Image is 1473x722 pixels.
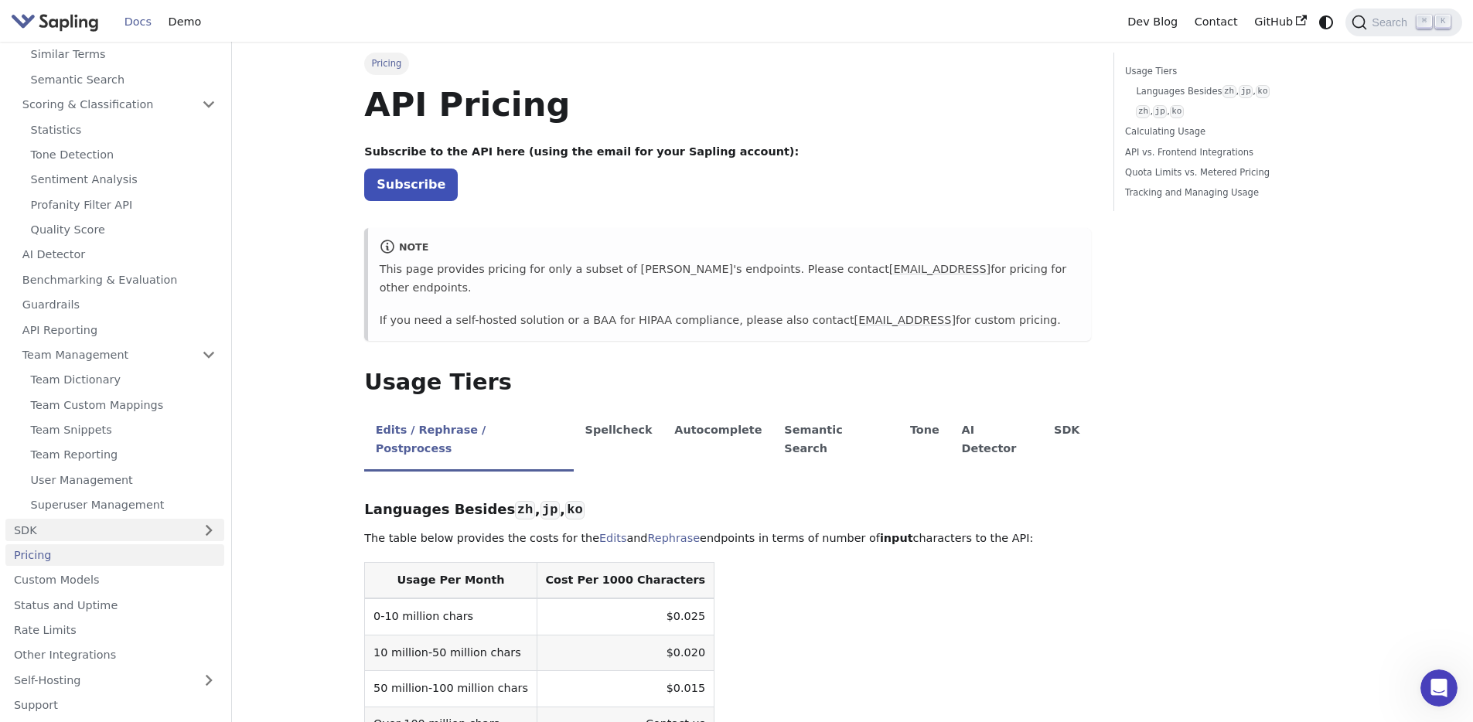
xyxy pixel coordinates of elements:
kbd: ⌘ [1417,15,1432,29]
code: ko [1170,105,1184,118]
li: SDK [1043,410,1091,472]
img: Sapling.ai [11,11,99,33]
span: Search [1367,16,1417,29]
td: 50 million-100 million chars [365,671,537,707]
a: Self-Hosting [5,669,224,691]
code: ko [565,501,585,519]
a: Tracking and Managing Usage [1125,186,1335,200]
a: Edits [599,532,626,544]
p: If you need a self-hosted solution or a BAA for HIPAA compliance, please also contact for custom ... [380,312,1080,330]
a: Semantic Search [22,68,224,90]
a: Demo [160,10,210,34]
a: AI Detector [14,244,224,266]
button: Search (Command+K) [1345,9,1461,36]
a: Profanity Filter API [22,193,224,216]
th: Cost Per 1000 Characters [537,563,714,599]
a: Sentiment Analysis [22,169,224,191]
li: AI Detector [950,410,1043,472]
a: Subscribe [364,169,458,200]
code: zh [1136,105,1150,118]
a: Statistics [22,118,224,141]
nav: Breadcrumbs [364,53,1091,74]
li: Tone [899,410,951,472]
a: Languages Besideszh,jp,ko [1136,84,1329,99]
a: Quota Limits vs. Metered Pricing [1125,165,1335,180]
a: zh,jp,ko [1136,104,1329,119]
a: [EMAIL_ADDRESS] [854,314,956,326]
td: $0.020 [537,635,714,670]
p: The table below provides the costs for the and endpoints in terms of number of characters to the ... [364,530,1091,548]
button: Switch between dark and light mode (currently system mode) [1315,11,1338,33]
a: Rephrase [647,532,700,544]
a: Dev Blog [1119,10,1185,34]
code: jp [540,501,560,519]
strong: input [880,532,913,544]
h2: Usage Tiers [364,369,1091,397]
a: Custom Models [5,569,224,591]
th: Usage Per Month [365,563,537,599]
div: note [380,239,1080,257]
li: Edits / Rephrase / Postprocess [364,410,574,472]
a: Sapling.ai [11,11,104,33]
a: Contact [1186,10,1246,34]
a: Pricing [5,544,224,567]
td: 0-10 million chars [365,598,537,635]
a: Tone Detection [22,144,224,166]
a: Similar Terms [22,43,224,66]
code: ko [1256,85,1270,98]
a: Status and Uptime [5,594,224,616]
a: User Management [22,468,224,491]
h1: API Pricing [364,83,1091,125]
code: zh [1222,85,1236,98]
a: Team Snippets [22,419,224,441]
a: Team Reporting [22,444,224,466]
a: Team Custom Mappings [22,393,224,416]
code: jp [1153,105,1167,118]
span: Pricing [364,53,408,74]
a: Team Dictionary [22,369,224,391]
li: Semantic Search [773,410,899,472]
a: Benchmarking & Evaluation [14,268,224,291]
kbd: K [1435,15,1451,29]
td: $0.025 [537,598,714,635]
button: Expand sidebar category 'SDK' [193,519,224,541]
a: Superuser Management [22,494,224,516]
a: Rate Limits [5,619,224,642]
a: Scoring & Classification [14,94,224,116]
h3: Languages Besides , , [364,501,1091,519]
li: Autocomplete [663,410,773,472]
p: This page provides pricing for only a subset of [PERSON_NAME]'s endpoints. Please contact for pri... [380,261,1080,298]
a: Quality Score [22,219,224,241]
a: Usage Tiers [1125,64,1335,79]
code: jp [1239,85,1253,98]
a: GitHub [1246,10,1314,34]
td: 10 million-50 million chars [365,635,537,670]
iframe: Intercom live chat [1420,669,1458,707]
td: $0.015 [537,671,714,707]
a: Guardrails [14,294,224,316]
a: Other Integrations [5,644,224,666]
a: Calculating Usage [1125,124,1335,139]
li: Spellcheck [574,410,663,472]
a: SDK [5,519,193,541]
a: [EMAIL_ADDRESS] [889,263,991,275]
a: Team Management [14,344,224,366]
strong: Subscribe to the API here (using the email for your Sapling account): [364,145,799,158]
a: Support [5,694,224,717]
a: Docs [116,10,160,34]
a: API vs. Frontend Integrations [1125,145,1335,160]
a: API Reporting [14,318,224,341]
code: zh [515,501,534,519]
